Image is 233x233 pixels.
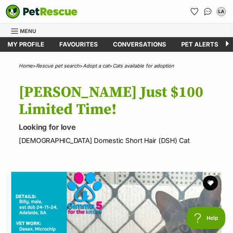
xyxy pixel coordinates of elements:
[11,24,41,37] a: Menu
[19,63,33,69] a: Home
[215,6,227,18] button: My account
[6,5,78,19] img: logo-cat-932fe2b9b8326f06289b0f2fb663e598f794de774fb13d1741a6617ecf9a85b4.svg
[188,6,227,18] ul: Account quick links
[52,37,105,52] a: Favourites
[202,6,214,18] a: Conversations
[218,8,225,15] div: LA
[19,122,222,132] p: Looking for love
[6,5,78,19] a: PetRescue
[188,6,200,18] a: Favourites
[19,84,222,118] h1: [PERSON_NAME] Just $100 Limited Time!
[20,28,36,34] span: Menu
[107,0,112,6] img: adc.png
[186,207,225,229] iframe: Help Scout Beacon - Open
[19,135,222,146] p: [DEMOGRAPHIC_DATA] Domestic Short Hair (DSH) Cat
[105,37,174,52] a: conversations
[174,37,226,52] a: Pet alerts
[36,63,80,69] a: Rescue pet search
[83,63,109,69] a: Adopt a cat
[204,8,212,15] img: chat-41dd97257d64d25036548639549fe6c8038ab92f7586957e7f3b1b290dea8141.svg
[113,63,174,69] a: Cats available for adoption
[203,176,218,191] button: favourite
